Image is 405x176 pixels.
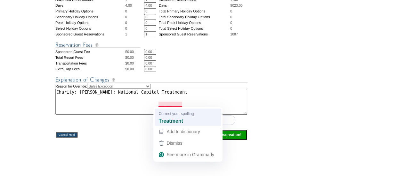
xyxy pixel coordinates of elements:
span: 0 [125,27,127,30]
span: 0 [230,27,232,30]
td: Extra Day Fees [55,66,125,72]
td: Secondary Holiday Options [55,14,125,20]
td: Transportation Fees [55,60,125,66]
input: Click this button to finalize your reservation. [202,130,247,140]
td: Sponsored Guest Fee [55,49,125,55]
td: Days [55,3,125,8]
span: 0.00 [127,50,134,54]
td: $ [125,49,144,55]
td: Days [159,3,230,8]
td: Total Primary Holiday Options [159,8,230,14]
td: $ [125,60,144,66]
input: Cancel Hold [56,132,77,137]
img: Explanation of Changes [55,76,247,84]
span: 1 [125,32,127,36]
textarea: To enrich screen reader interactions, please activate Accessibility in Grammarly extension settings [55,89,247,115]
img: Reservation Fees [55,41,140,49]
span: 0 [230,9,232,13]
span: 0 [230,21,232,25]
td: Sponsored Guest Reservations [159,31,230,37]
span: 9023.00 [230,4,243,7]
span: 4.00 [125,4,132,7]
span: 0 [125,9,127,13]
td: Reason for Override: [55,84,247,115]
span: 0.00 [127,56,134,59]
span: 0 [125,21,127,25]
td: Total Resort Fees [55,55,125,60]
td: Sponsored Guest Reservations [55,31,125,37]
td: Total Select Holiday Options [159,26,230,31]
span: 0 [230,15,232,19]
span: 0 [125,15,127,19]
span: 0.00 [127,61,134,65]
td: Primary Holiday Options [55,8,125,14]
span: 1087 [230,32,238,36]
td: Peak Holiday Options [55,20,125,26]
td: $ [125,55,144,60]
td: Total Peak Holiday Options [159,20,230,26]
td: Select Holiday Options [55,26,125,31]
td: Total Secondary Holiday Options [159,14,230,20]
td: $ [125,66,144,72]
span: 0.00 [127,67,134,71]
